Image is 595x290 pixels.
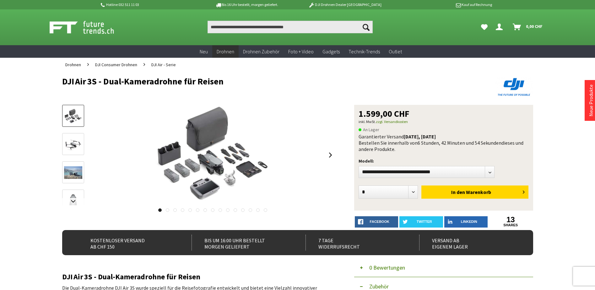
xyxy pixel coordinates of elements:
[212,45,239,58] a: Drohnen
[148,58,179,72] a: DJI Air - Serie
[192,235,292,250] div: Bis um 16:00 Uhr bestellt Morgen geliefert
[354,258,533,277] button: 0 Bewertungen
[489,216,533,223] a: 13
[65,62,81,67] span: Drohnen
[359,118,529,126] p: inkl. MwSt.
[360,21,373,33] button: Suchen
[493,21,508,33] a: Dein Konto
[200,48,208,55] span: Neu
[78,235,178,250] div: Kostenloser Versand ab CHF 150
[62,273,335,281] h2: DJI Air 3S - Dual-Kameradrohne für Reisen
[64,109,82,124] img: Vorschau: DJI Air 3S - Dual-Kameradrohne für Reisen
[478,21,491,33] a: Meine Favoriten
[466,189,491,195] span: Warenkorb
[451,189,465,195] span: In den
[489,223,533,227] a: shares
[384,45,406,58] a: Outlet
[359,133,529,152] div: Garantierter Versand Bestellen Sie innerhalb von dieses und andere Produkte.
[322,48,340,55] span: Gadgets
[100,1,198,8] p: Hotline 032 511 11 03
[208,21,373,33] input: Produkt, Marke, Kategorie, EAN, Artikelnummer…
[95,62,137,67] span: DJI Consumer Drohnen
[62,58,84,72] a: Drohnen
[421,185,528,199] button: In den Warenkorb
[243,48,279,55] span: Drohnen Zubehör
[349,48,380,55] span: Technik-Trends
[92,58,140,72] a: DJI Consumer Drohnen
[359,109,409,118] span: 1.599,00 CHF
[417,220,432,223] span: twitter
[50,19,128,35] img: Shop Futuretrends - zur Startseite wechseln
[153,105,272,205] img: DJI Air 3S - Dual-Kameradrohne für Reisen
[418,140,501,146] span: 6 Stunden, 42 Minuten und 54 Sekunden
[444,216,488,228] a: LinkedIn
[526,21,543,31] span: 0,00 CHF
[404,133,436,140] b: [DATE], [DATE]
[296,1,394,8] p: DJI Drohnen Dealer [GEOGRAPHIC_DATA]
[151,62,176,67] span: DJI Air - Serie
[288,48,314,55] span: Foto + Video
[399,216,443,228] a: twitter
[461,220,477,223] span: LinkedIn
[419,235,519,250] div: Versand ab eigenem Lager
[195,45,212,58] a: Neu
[344,45,384,58] a: Technik-Trends
[62,77,439,86] h1: DJI Air 3S - Dual-Kameradrohne für Reisen
[318,45,344,58] a: Gadgets
[359,126,379,133] span: An Lager
[198,1,296,8] p: Bis 16 Uhr bestellt, morgen geliefert.
[376,119,408,124] a: zzgl. Versandkosten
[359,157,529,165] p: Modell:
[588,84,594,116] a: Neue Produkte
[495,77,533,97] img: DJI
[389,48,402,55] span: Outlet
[510,21,546,33] a: Warenkorb
[306,235,406,250] div: 7 Tage Widerrufsrecht
[239,45,284,58] a: Drohnen Zubehör
[370,220,389,223] span: facebook
[284,45,318,58] a: Foto + Video
[217,48,234,55] span: Drohnen
[394,1,492,8] p: Kauf auf Rechnung
[355,216,398,228] a: facebook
